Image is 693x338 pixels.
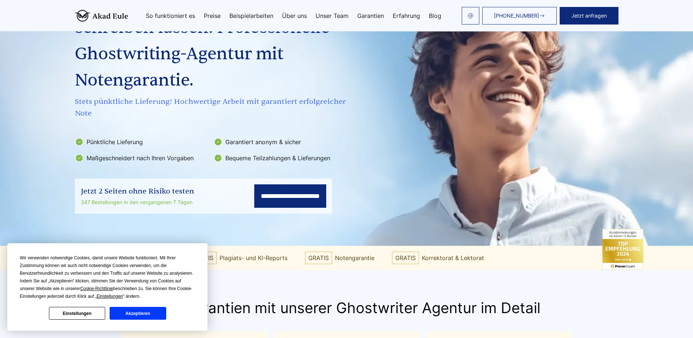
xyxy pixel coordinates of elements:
[305,252,332,264] span: GRATIS
[81,198,194,207] div: 347 Bestellungen in den vergangenen 7 Tagen
[96,294,123,299] span: Einstellungen
[282,13,307,19] a: Über uns
[482,7,557,25] a: [PHONE_NUMBER]
[393,13,420,19] a: Erfahrung
[429,13,441,19] a: Blog
[204,13,221,19] a: Preise
[80,286,113,291] span: Cookie-Richtlinie
[75,96,350,119] span: Stets pünktliche Lieferung! Hochwertige Arbeit mit garantiert erfolgreicher Note
[49,307,105,320] button: Einstellungen
[214,152,348,164] li: Bequeme Teilzahlungen & Lieferungen
[75,136,209,148] li: Pünktliche Lieferung
[560,7,618,25] button: Jetzt anfragen
[146,13,195,19] a: So funktioniert es
[468,13,473,19] img: email
[20,254,195,300] div: Wir verwenden notwendige Cookies, damit unsere Website funktioniert. Mit Ihrer Zustimmung können ...
[422,252,484,264] span: Korrektorat & Lektorat
[214,136,348,148] li: Garantiert anonym & sicher
[81,185,194,197] div: Jetzt 2 Seiten ohne Risiko testen
[110,307,166,320] button: Akzeptieren
[7,243,207,331] div: Cookie Consent Prompt
[494,13,539,19] span: [PHONE_NUMBER]
[335,252,374,264] span: Notengarantie
[316,13,349,19] a: Unser Team
[220,252,288,264] span: Plagiats- und KI-Reports
[75,10,128,22] img: logo
[75,152,209,164] li: Maßgeschneidert nach Ihren Vorgaben
[229,13,273,19] a: Beispielarbeiten
[75,299,618,317] h2: Ihre Garantien mit unserer Ghostwriter Agentur im Detail
[392,252,419,264] span: GRATIS
[357,13,384,19] a: Garantien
